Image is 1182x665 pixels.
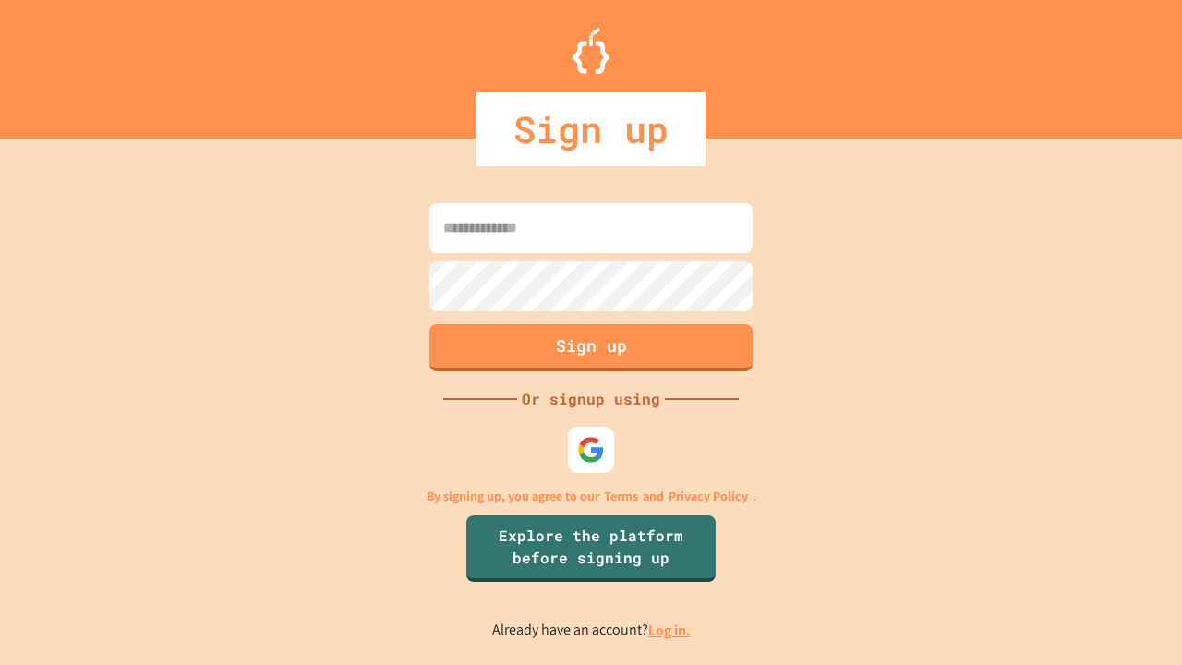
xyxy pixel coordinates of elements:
[573,28,609,74] img: Logo.svg
[648,621,691,640] a: Log in.
[429,324,753,371] button: Sign up
[669,487,748,506] a: Privacy Policy
[492,619,691,642] p: Already have an account?
[577,436,605,464] img: google-icon.svg
[1104,591,1164,647] iframe: chat widget
[466,515,716,582] a: Explore the platform before signing up
[427,487,756,506] p: By signing up, you agree to our and .
[604,487,638,506] a: Terms
[1029,511,1164,589] iframe: chat widget
[517,388,665,410] div: Or signup using
[476,92,706,166] div: Sign up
